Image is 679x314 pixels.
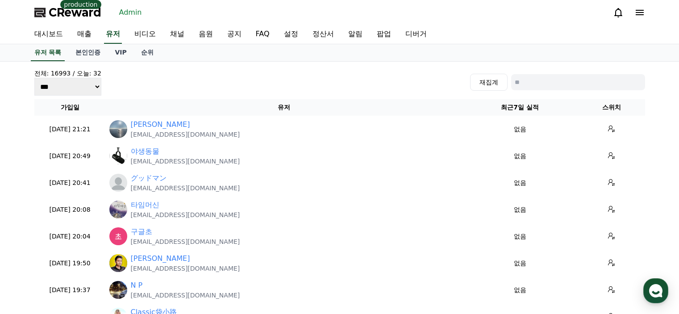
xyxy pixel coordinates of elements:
p: 없음 [466,125,575,134]
img: profile_blank.webp [109,174,127,192]
p: [EMAIL_ADDRESS][DOMAIN_NAME] [131,184,240,193]
th: 스위치 [578,99,645,116]
a: Admin [116,5,146,20]
a: VIP [108,44,133,61]
p: [DATE] 19:50 [38,259,102,268]
p: [DATE] 20:41 [38,178,102,188]
a: 순위 [134,44,161,61]
a: N P [131,280,143,291]
p: [EMAIL_ADDRESS][DOMAIN_NAME] [131,264,240,273]
img: https://lh3.googleusercontent.com/a/ACg8ocJnNLgunsbVikIzxrZlOu0QLv2R5JjAYemL23Y9gl_vTWFl2F0=s96-c [109,281,127,299]
p: [EMAIL_ADDRESS][DOMAIN_NAME] [131,157,240,166]
a: 디버거 [398,25,434,44]
a: 타임머신 [131,200,159,210]
a: 알림 [341,25,370,44]
p: 없음 [466,178,575,188]
a: 채널 [163,25,192,44]
span: CReward [49,5,101,20]
a: 음원 [192,25,220,44]
a: 대시보드 [27,25,70,44]
p: 없음 [466,232,575,241]
img: http://k.kakaocdn.net/dn/SzXws/btsPxSS8JvD/HJ2pEB7KmPXy2gPYxkiPY1/img_640x640.jpg [109,147,127,165]
img: https://lh3.googleusercontent.com/a/ACg8ocLNkIb1_Tffdr6AXNyqRAtcDEs_7yqLgTVW8gEA2IMQocfp9Q=s96-c [109,227,127,245]
img: https://lh3.googleusercontent.com/a/ACg8ocJrDYAqfze3KqeBhCN8scBcvJLTwwZRgNkXSrmW1xseYyScd_J0=s96-c [109,254,127,272]
a: 설정 [277,25,305,44]
img: https://lh3.googleusercontent.com/a/ACg8ocJIXve7n6LZYghinciBg7a3TH02-bKzgT4aFN2-6IuJ8kZ2zhff=s96-c [109,120,127,138]
p: [DATE] 20:04 [38,232,102,241]
p: 없음 [466,205,575,214]
a: 야생동물 [131,146,159,157]
a: 팝업 [370,25,398,44]
th: 최근7일 실적 [462,99,578,116]
p: 없음 [466,285,575,295]
a: 비디오 [127,25,163,44]
a: [PERSON_NAME] [131,119,190,130]
p: [DATE] 20:49 [38,151,102,161]
p: 없음 [466,151,575,161]
p: [EMAIL_ADDRESS][DOMAIN_NAME] [131,130,240,139]
p: [EMAIL_ADDRESS][DOMAIN_NAME] [131,291,240,300]
th: 가입일 [34,99,106,116]
a: 유저 목록 [31,44,65,61]
a: 매출 [70,25,99,44]
img: https://lh3.googleusercontent.com/a/ACg8ocIJbifpZ6U86_lNaMW0ptoRZLloPApfcrAEDuvLs9FAhO8cMyZ1=s96-c [109,201,127,218]
a: 본인인증 [68,44,108,61]
h4: 전체: 16993 / 오늘: 32 [34,69,101,78]
a: CReward [34,5,101,20]
p: [DATE] 19:37 [38,285,102,295]
button: 재집계 [470,74,508,91]
p: 없음 [466,259,575,268]
p: [DATE] 21:21 [38,125,102,134]
p: [EMAIL_ADDRESS][DOMAIN_NAME] [131,237,240,246]
a: 유저 [104,25,122,44]
a: グッドマン [131,173,167,184]
a: [PERSON_NAME] [131,253,190,264]
p: [EMAIL_ADDRESS][DOMAIN_NAME] [131,210,240,219]
p: [DATE] 20:08 [38,205,102,214]
th: 유저 [106,99,462,116]
a: FAQ [249,25,277,44]
a: 정산서 [305,25,341,44]
a: 구글초 [131,226,152,237]
a: 공지 [220,25,249,44]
